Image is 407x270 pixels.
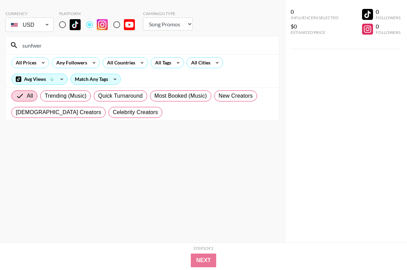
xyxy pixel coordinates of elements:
[376,8,400,15] div: 0
[291,8,338,15] div: 0
[154,92,207,100] span: Most Booked (Music)
[59,11,140,16] div: Platform
[7,19,52,31] div: USD
[291,23,338,30] div: $0
[5,11,54,16] div: Currency
[376,23,400,30] div: 0
[373,236,399,262] iframe: Drift Widget Chat Controller
[191,254,217,267] button: Next
[12,74,67,84] div: Avg Views
[71,74,120,84] div: Match Any Tags
[18,40,275,51] input: Search by User Name
[143,11,193,16] div: Campaign Type
[124,19,135,30] img: YouTube
[376,30,400,35] div: Followers
[16,108,101,116] span: [DEMOGRAPHIC_DATA] Creators
[103,58,137,68] div: All Countries
[113,108,158,116] span: Celebrity Creators
[194,246,213,251] div: Step 1 of 2
[52,58,89,68] div: Any Followers
[12,58,38,68] div: All Prices
[151,58,173,68] div: All Tags
[70,19,81,30] img: TikTok
[376,15,400,20] div: Followers
[291,30,338,35] div: Estimated Price
[97,19,108,30] img: Instagram
[291,15,338,20] div: Influencers Selected
[45,92,86,100] span: Trending (Music)
[219,92,253,100] span: New Creators
[98,92,143,100] span: Quick Turnaround
[187,58,212,68] div: All Cities
[27,92,33,100] span: All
